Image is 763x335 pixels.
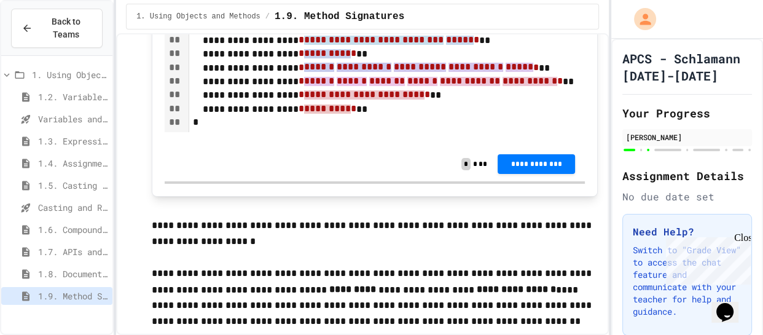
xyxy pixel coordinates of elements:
[661,232,751,285] iframe: chat widget
[38,179,108,192] span: 1.5. Casting and Ranges of Values
[40,15,92,41] span: Back to Teams
[38,223,108,236] span: 1.6. Compound Assignment Operators
[5,5,85,78] div: Chat with us now!Close
[38,290,108,302] span: 1.9. Method Signatures
[633,224,741,239] h3: Need Help?
[38,135,108,148] span: 1.3. Expressions and Output [New]
[622,50,752,84] h1: APCS - Schlamann [DATE]-[DATE]
[622,104,752,122] h2: Your Progress
[621,5,659,33] div: My Account
[38,90,108,103] span: 1.2. Variables and Data Types
[265,12,270,22] span: /
[38,201,108,214] span: Casting and Ranges of variables - Quiz
[633,244,741,318] p: Switch to "Grade View" to access the chat feature and communicate with your teacher for help and ...
[622,189,752,204] div: No due date set
[32,68,108,81] span: 1. Using Objects and Methods
[622,167,752,184] h2: Assignment Details
[136,12,260,22] span: 1. Using Objects and Methods
[38,245,108,258] span: 1.7. APIs and Libraries
[711,286,751,323] iframe: chat widget
[275,9,404,24] span: 1.9. Method Signatures
[38,267,108,280] span: 1.8. Documentation with Comments and Preconditions
[11,9,103,48] button: Back to Teams
[626,132,748,143] div: [PERSON_NAME]
[38,112,108,125] span: Variables and Data Types - Quiz
[38,157,108,170] span: 1.4. Assignment and Input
